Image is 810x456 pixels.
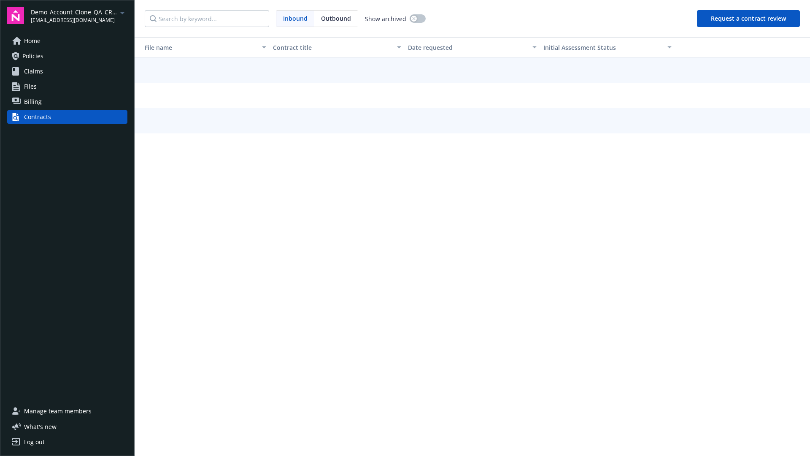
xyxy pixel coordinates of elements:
span: Show archived [365,14,406,23]
div: File name [138,43,257,52]
input: Search by keyword... [145,10,269,27]
span: Inbound [283,14,308,23]
span: Outbound [314,11,358,27]
span: What ' s new [24,422,57,431]
button: Request a contract review [697,10,800,27]
a: Home [7,34,127,48]
span: Claims [24,65,43,78]
span: [EMAIL_ADDRESS][DOMAIN_NAME] [31,16,117,24]
button: What's new [7,422,70,431]
span: Policies [22,49,43,63]
span: Initial Assessment Status [543,43,616,52]
span: Inbound [276,11,314,27]
a: Billing [7,95,127,109]
div: Toggle SortBy [138,43,257,52]
div: Date requested [408,43,527,52]
a: Policies [7,49,127,63]
a: Claims [7,65,127,78]
span: Outbound [321,14,351,23]
button: Date requested [405,37,540,57]
a: arrowDropDown [117,8,127,18]
a: Files [7,80,127,93]
span: Demo_Account_Clone_QA_CR_Tests_Demo [31,8,117,16]
button: Demo_Account_Clone_QA_CR_Tests_Demo[EMAIL_ADDRESS][DOMAIN_NAME]arrowDropDown [31,7,127,24]
img: navigator-logo.svg [7,7,24,24]
div: Log out [24,435,45,449]
div: Toggle SortBy [543,43,662,52]
span: Home [24,34,40,48]
div: Contracts [24,110,51,124]
a: Manage team members [7,404,127,418]
a: Contracts [7,110,127,124]
div: Contract title [273,43,392,52]
span: Billing [24,95,42,109]
span: Manage team members [24,404,92,418]
button: Contract title [270,37,405,57]
span: Files [24,80,37,93]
